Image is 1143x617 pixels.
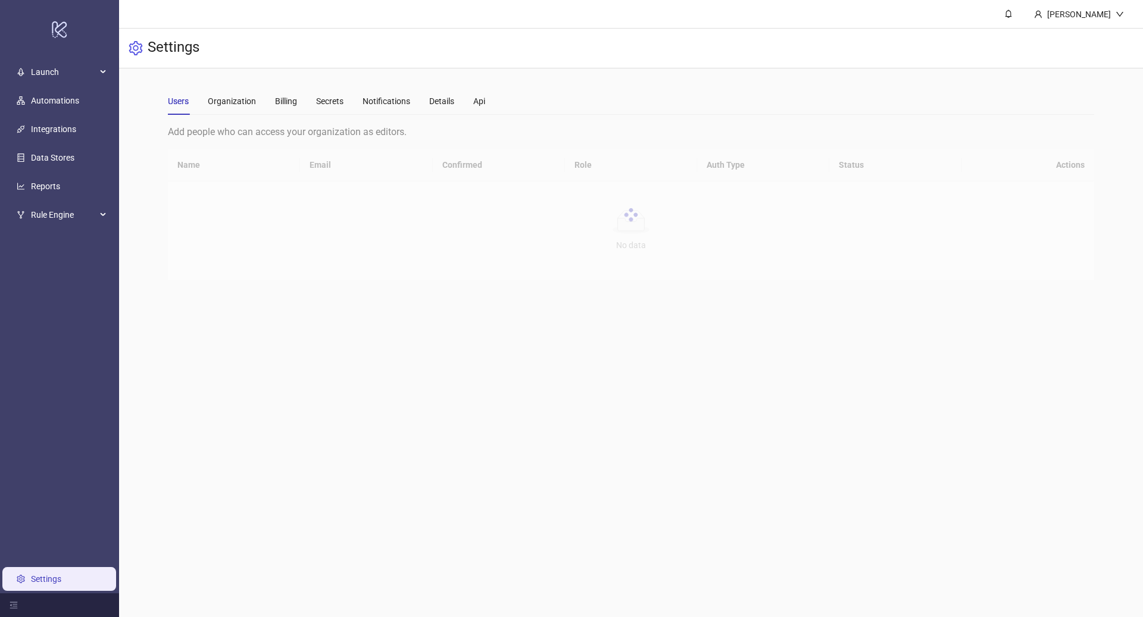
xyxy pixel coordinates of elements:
[363,95,410,108] div: Notifications
[168,124,1094,139] div: Add people who can access your organization as editors.
[1116,10,1124,18] span: down
[148,38,199,58] h3: Settings
[129,41,143,55] span: setting
[31,574,61,584] a: Settings
[275,95,297,108] div: Billing
[17,211,25,219] span: fork
[473,95,485,108] div: Api
[1004,10,1013,18] span: bell
[1034,10,1042,18] span: user
[1042,8,1116,21] div: [PERSON_NAME]
[208,95,256,108] div: Organization
[168,95,189,108] div: Users
[31,181,60,191] a: Reports
[429,95,454,108] div: Details
[31,96,79,105] a: Automations
[17,68,25,76] span: rocket
[31,153,74,162] a: Data Stores
[31,203,96,227] span: Rule Engine
[10,601,18,609] span: menu-fold
[31,124,76,134] a: Integrations
[316,95,343,108] div: Secrets
[31,60,96,84] span: Launch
